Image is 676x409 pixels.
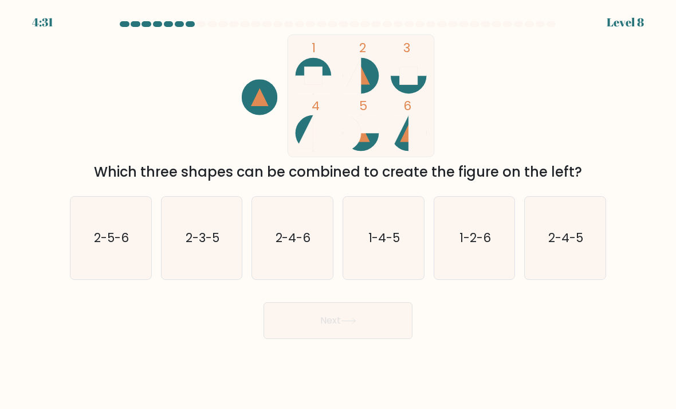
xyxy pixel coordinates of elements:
div: 4:31 [32,14,53,31]
tspan: 2 [359,39,366,57]
button: Next [264,302,412,339]
div: Level 8 [607,14,644,31]
tspan: 5 [359,97,367,115]
div: Which three shapes can be combined to create the figure on the left? [77,162,599,182]
tspan: 1 [312,39,316,57]
text: 2-3-5 [186,229,219,246]
text: 1-2-6 [459,229,491,246]
tspan: 4 [312,97,320,115]
text: 2-5-6 [94,229,129,246]
tspan: 3 [403,39,410,57]
text: 2-4-5 [549,229,584,246]
text: 1-4-5 [368,229,400,246]
tspan: 6 [403,97,411,115]
text: 2-4-6 [276,229,311,246]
